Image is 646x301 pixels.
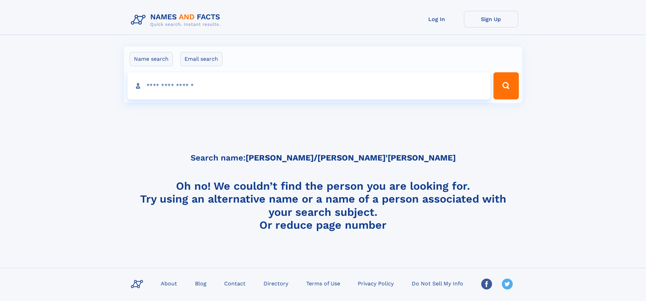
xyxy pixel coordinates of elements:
[493,72,518,99] button: Search Button
[180,52,222,66] label: Email search
[221,278,248,288] a: Contact
[304,278,343,288] a: Terms of Use
[481,279,492,289] img: Facebook
[128,11,226,29] img: Logo Names and Facts
[410,11,464,27] a: Log In
[128,72,491,99] input: search input
[130,52,173,66] label: Name search
[158,278,180,288] a: About
[355,278,396,288] a: Privacy Policy
[192,278,209,288] a: Blog
[191,153,456,163] h5: Search name:
[464,11,518,27] a: Sign Up
[261,278,291,288] a: Directory
[128,180,518,231] h4: Oh no! We couldn’t find the person you are looking for. Try using an alternative name or a name o...
[409,278,466,288] a: Do Not Sell My Info
[246,153,456,163] b: [PERSON_NAME]/[PERSON_NAME]'[PERSON_NAME]
[502,279,513,289] img: Twitter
